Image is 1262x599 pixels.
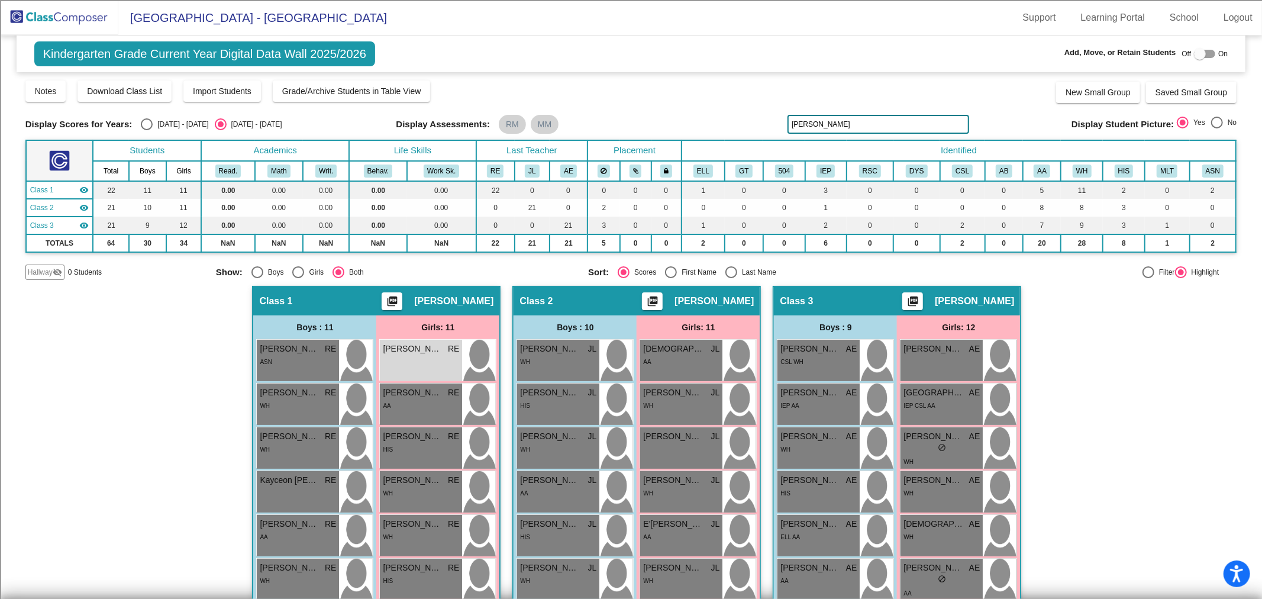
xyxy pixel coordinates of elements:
button: RSC [859,165,881,178]
div: Rename Outline [5,124,1257,134]
td: 0.00 [201,181,254,199]
button: IEP [816,165,835,178]
span: AA [643,359,651,365]
mat-radio-group: Select an option [588,266,951,278]
td: 22 [476,181,515,199]
span: Download Class List [87,86,162,96]
span: RE [325,343,336,355]
th: Keep with students [620,161,651,181]
mat-icon: visibility [79,203,89,212]
th: Adaptive Behavior [985,161,1023,181]
th: Jackie Lauderdale [515,161,550,181]
td: Jackie Lauderdale - No Class Name [26,199,93,217]
span: Add, Move, or Retain Students [1064,47,1176,59]
div: Delete [5,60,1257,70]
div: Highlight [1187,267,1219,278]
td: 0 [620,181,651,199]
mat-icon: picture_as_pdf [385,295,399,312]
span: [PERSON_NAME] [674,295,754,307]
td: 0 [550,181,588,199]
td: 3 [588,217,620,234]
td: 5 [588,234,620,252]
span: AE [969,343,980,355]
td: NaN [255,234,304,252]
td: 0 [985,199,1023,217]
td: 21 [515,199,550,217]
div: SAVE [5,360,1257,371]
span: Class 1 [30,185,54,195]
td: 0 [940,199,985,217]
td: 0.00 [255,217,304,234]
mat-chip: RM [499,115,526,134]
span: IEP CSL AA [903,402,935,409]
div: Last Name [737,267,776,278]
button: Print Students Details [382,292,402,310]
div: Print [5,145,1257,156]
td: 11 [166,199,202,217]
span: Off [1182,49,1192,59]
td: 0 [847,199,893,217]
th: Placement [588,140,682,161]
button: ASN [1202,165,1224,178]
td: 0 [893,234,940,252]
td: 11 [166,181,202,199]
th: Boys [129,161,166,181]
div: MOVE [5,339,1257,349]
td: 2 [805,217,847,234]
div: Home [5,5,247,15]
td: 0 [763,234,805,252]
td: 1 [682,181,725,199]
td: NaN [201,234,254,252]
td: 0.00 [349,181,407,199]
mat-icon: visibility [79,221,89,230]
span: Class 2 [30,202,54,213]
td: 0.00 [349,217,407,234]
span: On [1218,49,1228,59]
div: Download [5,134,1257,145]
span: [PERSON_NAME] [903,343,963,355]
td: 7 [1023,217,1061,234]
td: 21 [93,199,129,217]
td: 6 [805,234,847,252]
button: Import Students [183,80,261,102]
button: AA [1034,165,1050,178]
button: AE [560,165,577,178]
span: [PERSON_NAME] [520,343,579,355]
td: 12 [166,217,202,234]
span: Kindergarten Grade Current Year Digital Data Wall 2025/2026 [34,41,375,66]
span: Notes [35,86,57,96]
div: Rename [5,92,1257,102]
td: 0 [893,199,940,217]
span: RE [325,387,336,399]
span: Import Students [193,86,251,96]
button: DYS [906,165,927,178]
div: Girls: 12 [897,315,1020,339]
td: 10 [129,199,166,217]
th: Girls [166,161,202,181]
td: 20 [1023,234,1061,252]
div: Move To ... [5,102,1257,113]
span: AE [969,387,980,399]
td: 0.00 [407,217,476,234]
td: 11 [129,181,166,199]
td: 0 [651,234,682,252]
div: WEBSITE [5,381,1257,392]
span: RE [448,343,459,355]
td: 8 [1061,199,1103,217]
button: AB [996,165,1012,178]
input: Search... [787,115,969,134]
div: Sign out [5,81,1257,92]
div: JOURNAL [5,392,1257,402]
div: Add Outline Template [5,156,1257,166]
td: 0 [847,181,893,199]
td: 0.00 [303,199,349,217]
div: Boys : 9 [774,315,897,339]
td: 9 [1061,217,1103,234]
th: Hispanic [1103,161,1145,181]
button: Print Students Details [642,292,663,310]
span: [PERSON_NAME] [780,387,840,399]
mat-radio-group: Select an option [216,266,579,278]
td: 0 [725,199,763,217]
td: 9 [129,217,166,234]
mat-icon: visibility [79,185,89,195]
